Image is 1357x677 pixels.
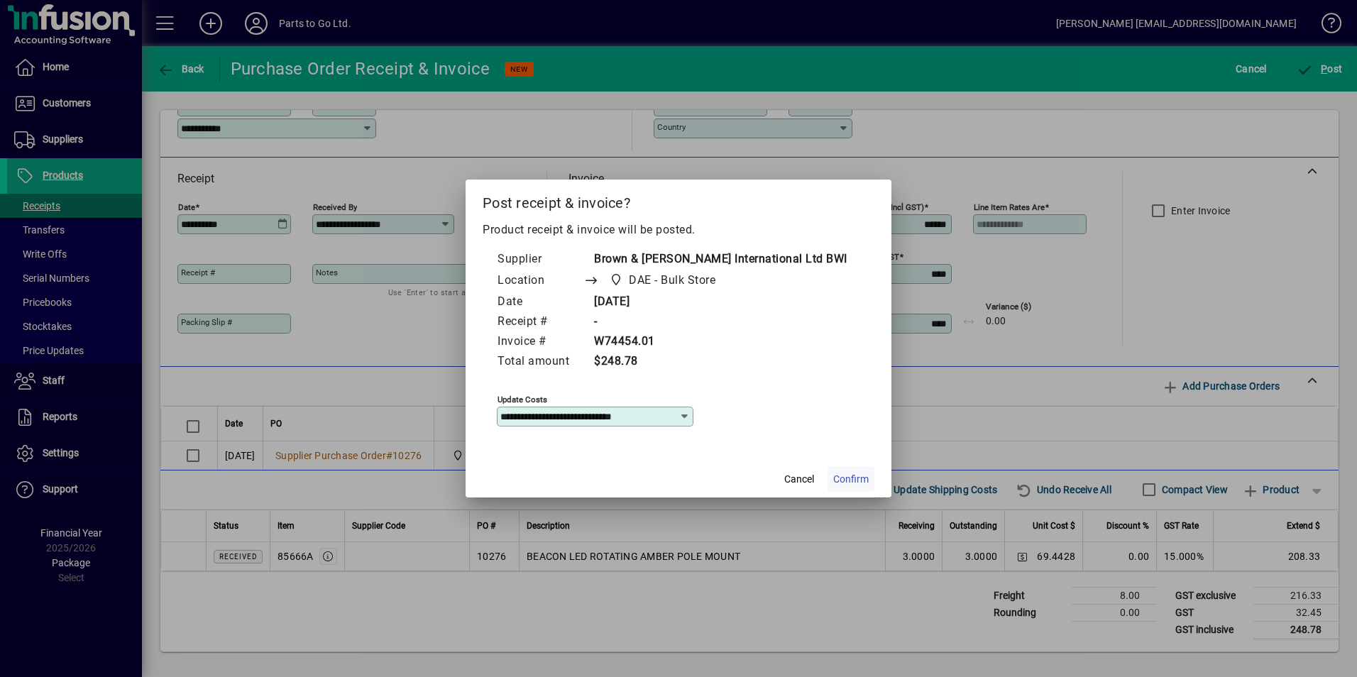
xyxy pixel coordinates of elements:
[583,250,847,270] td: Brown & [PERSON_NAME] International Ltd BWI
[605,270,721,290] span: DAE - Bulk Store
[784,472,814,487] span: Cancel
[483,221,874,238] p: Product receipt & invoice will be posted.
[498,395,547,404] mat-label: Update costs
[497,312,583,332] td: Receipt #
[466,180,891,221] h2: Post receipt & invoice?
[497,292,583,312] td: Date
[583,332,847,352] td: W74454.01
[833,472,869,487] span: Confirm
[776,466,822,492] button: Cancel
[583,352,847,372] td: $248.78
[497,250,583,270] td: Supplier
[497,332,583,352] td: Invoice #
[497,352,583,372] td: Total amount
[583,292,847,312] td: [DATE]
[828,466,874,492] button: Confirm
[497,270,583,292] td: Location
[629,272,715,289] span: DAE - Bulk Store
[583,312,847,332] td: -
